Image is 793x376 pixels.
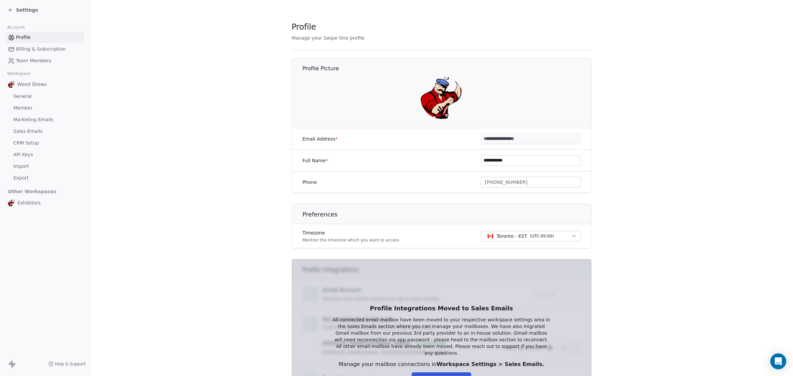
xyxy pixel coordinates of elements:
[481,231,581,241] button: Toronto - EST(UTC-05:00)
[16,34,31,41] span: Profile
[13,105,33,112] span: Member
[13,163,29,170] span: Import
[55,361,86,367] span: Help & Support
[13,140,39,147] span: CRM Setup
[302,179,317,186] label: Phone
[302,65,592,72] h1: Profile Picture
[770,353,786,369] div: Open Intercom Messenger
[302,136,338,142] label: Email Address
[332,316,551,356] p: All connected email mailbox have been moved to your respective workspace settings area in the Sal...
[8,7,38,13] a: Settings
[437,361,544,367] span: Workspace Settings > Sales Emails.
[5,32,84,43] a: Profile
[13,128,43,135] span: Sales Emails
[292,22,316,32] span: Profile
[8,81,15,88] img: logomanalone.png
[302,229,399,236] label: Timezone
[481,177,581,188] button: [PHONE_NUMBER]
[4,69,34,79] span: Workspace
[16,57,51,64] span: Team Members
[5,149,84,160] a: API Keys
[5,114,84,125] a: Marketing Emails
[485,179,528,186] span: [PHONE_NUMBER]
[5,173,84,184] a: Export
[5,161,84,172] a: Import
[5,103,84,114] a: Member
[332,360,551,368] div: Manage your mailbox connections in
[16,7,38,13] span: Settings
[8,199,15,206] img: logomanalone.png
[5,138,84,149] a: CRM Setup
[13,93,32,100] span: General
[4,22,28,32] span: Account
[48,361,86,367] a: Help & Support
[5,44,84,55] a: Billing & Subscription
[332,304,551,312] h1: Profile Integrations Moved to Sales Emails
[302,210,592,218] h1: Preferences
[302,157,328,164] label: Full Name
[5,55,84,66] a: Team Members
[17,81,47,88] span: Wood Shows
[530,233,554,239] span: ( UTC-05:00 )
[5,186,59,197] span: Other Workspaces
[16,46,66,53] span: Billing & Subscription
[5,126,84,137] a: Sales Emails
[302,237,399,243] p: Mention the timezone which you want to access
[17,199,41,206] span: Exhibitors
[13,151,33,158] span: API Keys
[292,35,365,41] span: Manage your Swipe One profile
[5,91,84,102] a: General
[420,76,463,119] img: logomanalone.png
[13,116,53,123] span: Marketing Emails
[497,233,527,239] span: Toronto - EST
[13,175,29,182] span: Export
